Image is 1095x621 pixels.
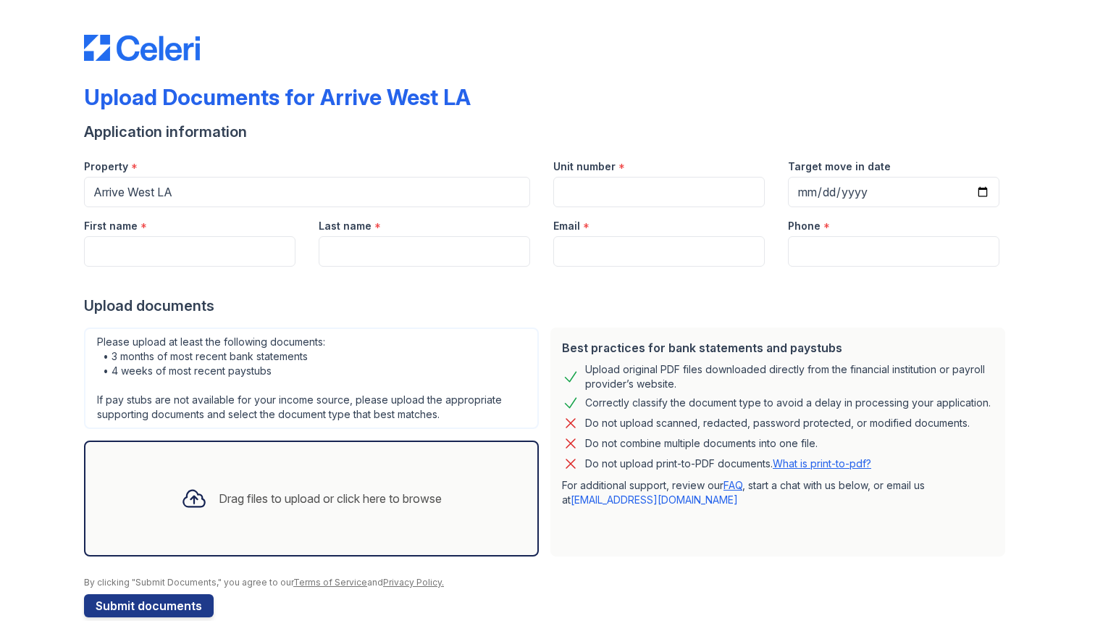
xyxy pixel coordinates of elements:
label: Unit number [553,159,616,174]
a: FAQ [723,479,742,491]
div: Correctly classify the document type to avoid a delay in processing your application. [585,394,991,412]
div: By clicking "Submit Documents," you agree to our and [84,577,1011,588]
div: Please upload at least the following documents: • 3 months of most recent bank statements • 4 wee... [84,328,539,429]
a: What is print-to-pdf? [773,457,871,470]
div: Drag files to upload or click here to browse [219,490,442,507]
p: For additional support, review our , start a chat with us below, or email us at [562,478,994,507]
label: Property [84,159,128,174]
div: Best practices for bank statements and paystubs [562,339,994,357]
div: Do not upload scanned, redacted, password protected, or modified documents. [585,414,970,432]
a: [EMAIL_ADDRESS][DOMAIN_NAME] [571,493,738,506]
a: Terms of Service [293,577,367,588]
label: First name [84,219,138,233]
div: Upload documents [84,296,1011,316]
div: Application information [84,122,1011,142]
p: Do not upload print-to-PDF documents. [585,457,871,471]
label: Email [553,219,580,233]
button: Submit documents [84,594,214,617]
a: Privacy Policy. [383,577,444,588]
div: Upload original PDF files downloaded directly from the financial institution or payroll provider’... [585,362,994,391]
div: Do not combine multiple documents into one file. [585,435,818,452]
label: Target move in date [788,159,891,174]
img: CE_Logo_Blue-a8612792a0a2168367f1c8372b55b34899dd931a85d93a1a3d3e32e68fde9ad4.png [84,35,200,61]
label: Last name [319,219,372,233]
label: Phone [788,219,821,233]
div: Upload Documents for Arrive West LA [84,84,471,110]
